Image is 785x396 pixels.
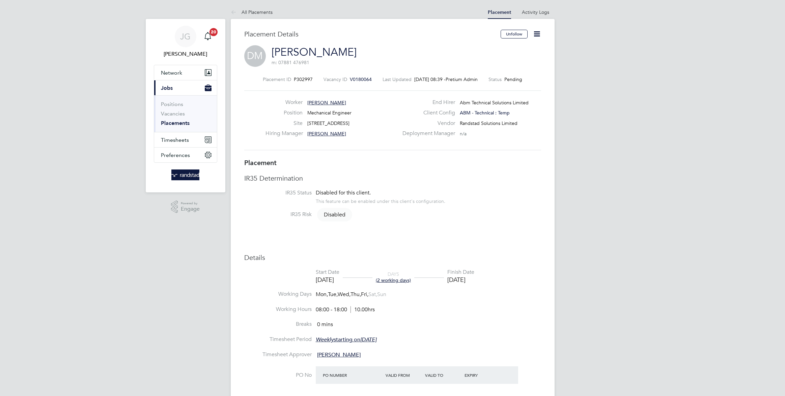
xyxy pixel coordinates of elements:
[460,100,529,106] span: Abm Technical Solutions Limited
[154,26,217,58] a: JG[PERSON_NAME]
[317,351,361,358] span: [PERSON_NAME]
[244,174,541,183] h3: IR35 Determination
[265,99,303,106] label: Worker
[181,206,200,212] span: Engage
[154,50,217,58] span: Jack Gregory
[447,269,474,276] div: Finish Date
[307,100,346,106] span: [PERSON_NAME]
[351,306,375,313] span: 10.00hrs
[328,291,338,298] span: Tue,
[460,120,517,126] span: Randstad Solutions Limited
[180,32,191,41] span: JG
[372,271,414,283] div: DAYS
[398,130,455,137] label: Deployment Manager
[501,30,528,38] button: Unfollow
[384,369,423,381] div: Valid From
[244,372,312,379] label: PO No
[244,321,312,328] label: Breaks
[351,291,361,298] span: Thu,
[161,120,190,126] a: Placements
[265,120,303,127] label: Site
[154,95,217,132] div: Jobs
[231,9,273,15] a: All Placements
[307,120,349,126] span: [STREET_ADDRESS]
[376,277,411,283] span: (2 working days)
[244,159,277,167] b: Placement
[154,65,217,80] button: Network
[316,269,339,276] div: Start Date
[316,196,445,204] div: This feature can be enabled under this client's configuration.
[398,99,455,106] label: End Hirer
[398,120,455,127] label: Vendor
[317,321,333,328] span: 0 mins
[460,110,510,116] span: ABM - Technical : Temp
[338,291,351,298] span: Wed,
[307,131,346,137] span: [PERSON_NAME]
[504,76,522,82] span: Pending
[209,28,218,36] span: 20
[522,9,549,15] a: Activity Logs
[316,291,328,298] span: Mon,
[244,211,312,218] label: IR35 Risk
[161,101,183,107] a: Positions
[360,336,376,343] em: [DATE]
[265,130,303,137] label: Hiring Manager
[161,70,182,76] span: Network
[201,26,215,47] a: 20
[317,208,352,221] span: Disabled
[244,253,541,262] h3: Details
[446,76,478,82] span: Pretium Admin
[154,132,217,147] button: Timesheets
[154,169,217,180] a: Go to home page
[463,369,502,381] div: Expiry
[154,148,217,162] button: Preferences
[377,291,386,298] span: Sun
[368,291,377,298] span: Sat,
[294,76,313,82] span: P302997
[244,189,312,196] label: IR35 Status
[488,76,502,82] label: Status
[316,276,339,284] div: [DATE]
[146,19,225,192] nav: Main navigation
[265,109,303,116] label: Position
[316,336,334,343] em: Weekly
[316,336,376,343] span: starting on
[181,201,200,206] span: Powered by
[244,306,312,313] label: Working Hours
[263,76,291,82] label: Placement ID
[161,110,185,117] a: Vacancies
[321,369,384,381] div: PO Number
[244,351,312,358] label: Timesheet Approver
[460,131,467,137] span: n/a
[383,76,412,82] label: Last Updated
[414,76,446,82] span: [DATE] 08:39 -
[324,76,347,82] label: Vacancy ID
[398,109,455,116] label: Client Config
[244,291,312,298] label: Working Days
[244,45,266,67] span: DM
[244,336,312,343] label: Timesheet Period
[161,152,190,158] span: Preferences
[316,306,375,313] div: 08:00 - 18:00
[171,201,200,213] a: Powered byEngage
[307,110,352,116] span: Mechanical Engineer
[350,76,372,82] span: V0180064
[161,137,189,143] span: Timesheets
[244,30,496,38] h3: Placement Details
[272,46,357,59] a: [PERSON_NAME]
[316,189,371,196] span: Disabled for this client.
[447,276,474,284] div: [DATE]
[361,291,368,298] span: Fri,
[423,369,463,381] div: Valid To
[272,59,309,65] span: m: 07881 476981
[161,85,173,91] span: Jobs
[154,80,217,95] button: Jobs
[171,169,199,180] img: randstad-logo-retina.png
[488,9,511,15] a: Placement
